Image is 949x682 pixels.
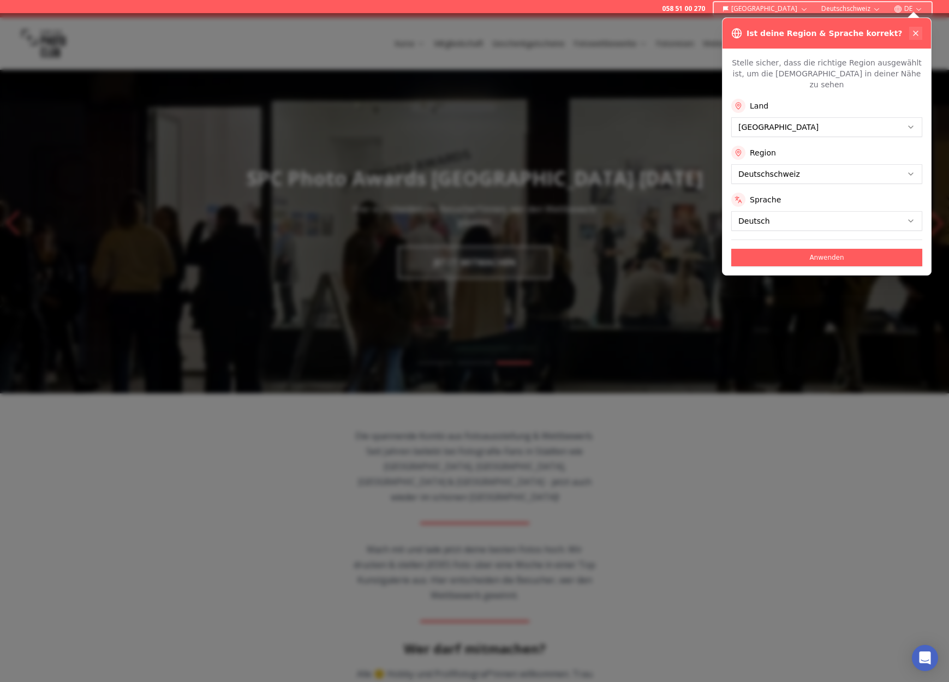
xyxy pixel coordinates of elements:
h3: Ist deine Region & Sprache korrekt? [747,28,902,39]
a: 058 51 00 270 [662,4,705,13]
button: DE [890,2,927,15]
p: Stelle sicher, dass die richtige Region ausgewählt ist, um die [DEMOGRAPHIC_DATA] in deiner Nähe ... [731,57,922,90]
button: Deutschschweiz [817,2,885,15]
button: [GEOGRAPHIC_DATA] [718,2,813,15]
div: Open Intercom Messenger [912,645,938,671]
button: Anwenden [731,249,922,266]
label: Land [750,100,768,111]
label: Sprache [750,194,781,205]
label: Region [750,147,776,158]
